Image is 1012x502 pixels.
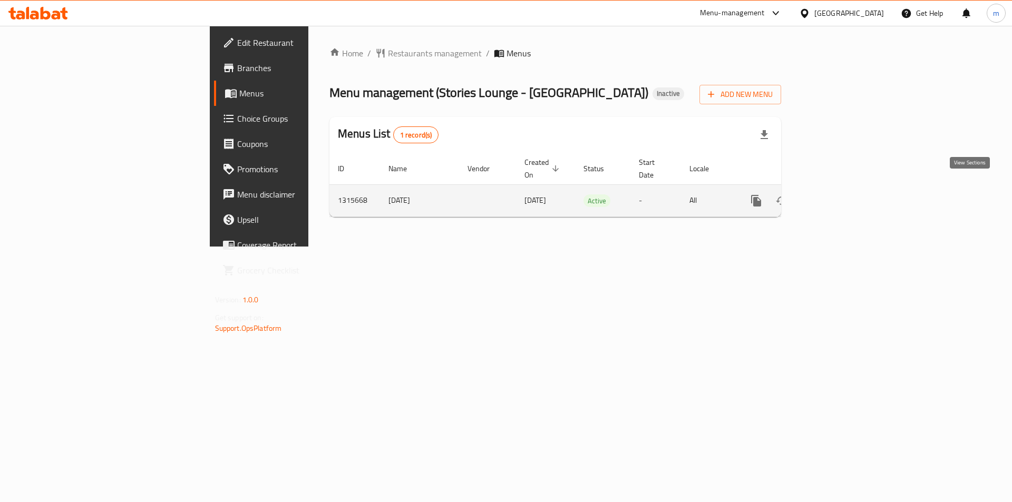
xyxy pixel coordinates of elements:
[639,156,668,181] span: Start Date
[242,293,259,307] span: 1.0.0
[388,47,482,60] span: Restaurants management
[215,311,264,324] span: Get support on:
[237,188,371,201] span: Menu disclaimer
[214,131,379,156] a: Coupons
[338,126,439,143] h2: Menus List
[214,182,379,207] a: Menu disclaimer
[237,163,371,175] span: Promotions
[993,7,999,19] span: m
[237,213,371,226] span: Upsell
[699,85,781,104] button: Add New Menu
[524,193,546,207] span: [DATE]
[329,81,648,104] span: Menu management ( Stories Lounge - [GEOGRAPHIC_DATA] )
[583,162,618,175] span: Status
[468,162,503,175] span: Vendor
[583,195,610,207] span: Active
[394,130,439,140] span: 1 record(s)
[329,47,781,60] nav: breadcrumb
[744,188,769,213] button: more
[769,188,794,213] button: Change Status
[215,293,241,307] span: Version:
[237,62,371,74] span: Branches
[380,184,459,216] td: [DATE]
[630,184,681,216] td: -
[237,137,371,150] span: Coupons
[486,47,490,60] li: /
[507,47,531,60] span: Menus
[214,55,379,81] a: Branches
[329,153,853,217] table: enhanced table
[583,194,610,207] div: Active
[689,162,723,175] span: Locale
[814,7,884,19] div: [GEOGRAPHIC_DATA]
[214,30,379,55] a: Edit Restaurant
[214,81,379,106] a: Menus
[214,232,379,258] a: Coverage Report
[239,87,371,100] span: Menus
[215,321,282,335] a: Support.OpsPlatform
[393,126,439,143] div: Total records count
[338,162,358,175] span: ID
[237,239,371,251] span: Coverage Report
[237,264,371,277] span: Grocery Checklist
[214,106,379,131] a: Choice Groups
[388,162,421,175] span: Name
[214,207,379,232] a: Upsell
[237,112,371,125] span: Choice Groups
[681,184,735,216] td: All
[735,153,853,185] th: Actions
[375,47,482,60] a: Restaurants management
[524,156,562,181] span: Created On
[700,7,765,19] div: Menu-management
[653,89,684,98] span: Inactive
[653,87,684,100] div: Inactive
[214,258,379,283] a: Grocery Checklist
[214,156,379,182] a: Promotions
[237,36,371,49] span: Edit Restaurant
[708,88,773,101] span: Add New Menu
